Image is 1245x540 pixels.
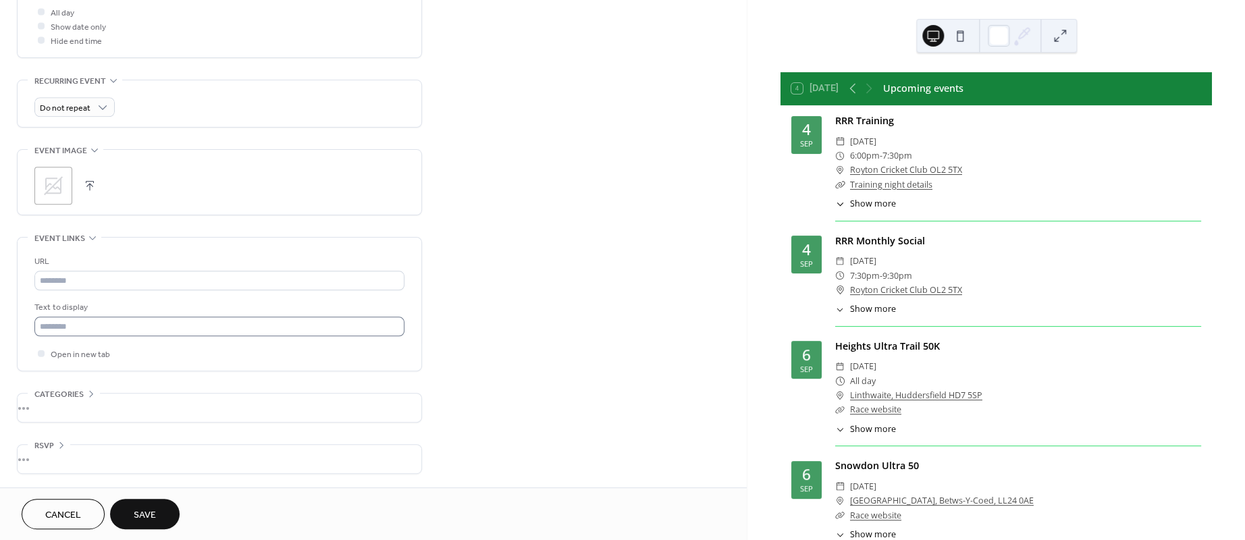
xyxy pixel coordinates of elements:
a: Linthwaite, Huddersfield HD7 5SP [850,388,982,402]
div: ​ [835,283,845,297]
span: [DATE] [850,254,876,268]
div: ••• [18,394,421,422]
div: 6 [802,348,811,363]
div: Sep [800,260,813,267]
div: ​ [835,402,845,416]
span: - [880,269,882,283]
span: Show more [850,303,896,316]
span: Do not repeat [40,101,90,116]
span: All day [51,6,74,20]
span: 7:30pm [850,269,880,283]
span: Hide end time [51,34,102,49]
div: ​ [835,269,845,283]
div: ​ [835,423,845,436]
button: ​Show more [835,423,896,436]
div: ​ [835,359,845,373]
span: Event image [34,144,87,158]
a: Royton Cricket Club OL2 5TX [850,163,962,177]
div: 6 [802,467,811,483]
a: Snowdon Ultra 50 [835,459,919,472]
div: Sep [800,365,813,373]
a: Training night details [850,179,932,190]
a: Heights Ultra Trail 50K [835,340,940,352]
button: ​Show more [835,303,896,316]
span: Event links [34,232,85,246]
span: Cancel [45,508,81,522]
div: ​ [835,374,845,388]
a: Race website [850,510,901,521]
a: [GEOGRAPHIC_DATA], Betws-Y-Coed, LL24 0AE [850,493,1034,508]
span: Save [134,508,156,522]
div: Upcoming events [883,81,963,96]
div: ; [34,167,72,205]
a: RRR Training [835,114,894,127]
span: Show date only [51,20,106,34]
span: All day [850,374,876,388]
div: ••• [18,445,421,473]
span: Open in new tab [51,348,110,362]
span: 6:00pm [850,148,880,163]
div: ​ [835,254,845,268]
div: URL [34,254,402,269]
div: RRR Monthly Social [835,234,1201,248]
span: [DATE] [850,479,876,493]
div: ​ [835,303,845,316]
div: ​ [835,148,845,163]
div: Sep [800,485,813,492]
a: Race website [850,404,901,415]
span: [DATE] [850,359,876,373]
div: Sep [800,140,813,147]
span: Show more [850,423,896,436]
span: Categories [34,387,84,402]
span: [DATE] [850,134,876,148]
div: ​ [835,388,845,402]
div: ​ [835,134,845,148]
div: ​ [835,508,845,522]
span: 7:30pm [882,148,912,163]
button: Save [110,499,180,529]
span: RSVP [34,439,54,453]
span: 9:30pm [882,269,912,283]
a: Royton Cricket Club OL2 5TX [850,283,962,297]
span: Show more [850,198,896,211]
span: Recurring event [34,74,106,88]
div: ​ [835,198,845,211]
div: ​ [835,479,845,493]
div: 4 [802,242,811,258]
button: ​Show more [835,198,896,211]
div: ​ [835,163,845,177]
div: ​ [835,493,845,508]
div: Text to display [34,300,402,315]
div: ​ [835,178,845,192]
span: - [880,148,882,163]
button: Cancel [22,499,105,529]
div: 4 [802,122,811,138]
